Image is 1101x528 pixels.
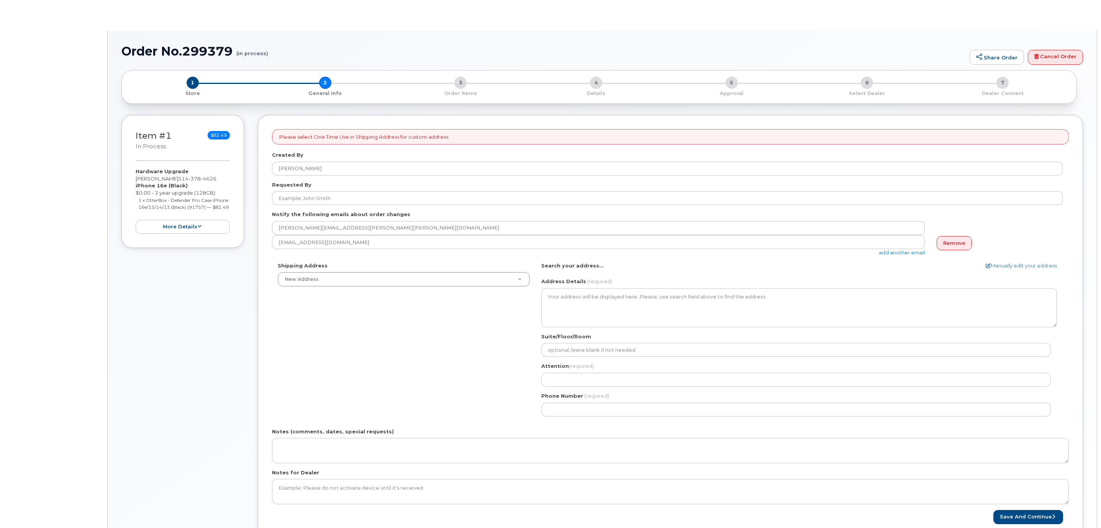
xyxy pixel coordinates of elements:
[236,44,268,56] small: (in process)
[541,343,1051,357] input: optional, leave blank if not needed
[986,262,1057,269] a: Manually edit your address
[272,151,303,159] label: Created By
[272,469,319,476] label: Notes for Dealer
[278,262,328,269] label: Shipping Address
[541,362,594,370] label: Attention
[187,77,199,89] span: 1
[272,211,410,218] label: Notify the following emails about order changes
[131,90,254,97] p: Store
[272,428,394,435] label: Notes (comments, dates, special requests)
[178,175,216,182] span: 514
[285,276,319,282] span: New Address
[136,168,188,174] strong: Hardware Upgrade
[937,236,972,250] a: Remove
[569,363,594,369] span: (required)
[541,278,586,285] label: Address Details
[970,50,1024,65] a: Share Order
[138,197,229,210] small: 1 x OtterBox - Defender Pro Case iPhone 16e/15/14/13 (Black) (91757) — $82.49
[136,220,230,234] button: more details
[879,249,925,256] a: add another email
[584,393,609,399] span: (required)
[121,44,966,58] h1: Order No.299379
[1028,50,1083,65] a: Cancel Order
[541,392,583,400] label: Phone Number
[993,510,1063,524] button: Save and Continue
[272,181,311,189] label: Requested By
[136,143,166,150] small: in process
[278,272,529,286] a: New Address
[587,278,612,284] span: (required)
[208,131,230,139] span: $82.49
[188,175,201,182] span: 378
[541,262,604,269] label: Search your address...
[272,221,925,235] input: Example: john@appleseed.com
[128,89,257,97] a: 1 Store
[279,133,449,141] p: Please select One Time Use in Shipping Address for custom address.
[272,235,925,249] input: Example: john@appleseed.com
[272,191,1063,205] input: Example: John Smith
[541,333,591,340] label: Suite/Floor/Room
[136,182,188,189] strong: iPhone 16e (Black)
[201,175,216,182] span: 4626
[136,131,172,151] h3: Item #1
[136,168,230,234] div: [PERSON_NAME] $0.00 - 3 year upgrade (128GB)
